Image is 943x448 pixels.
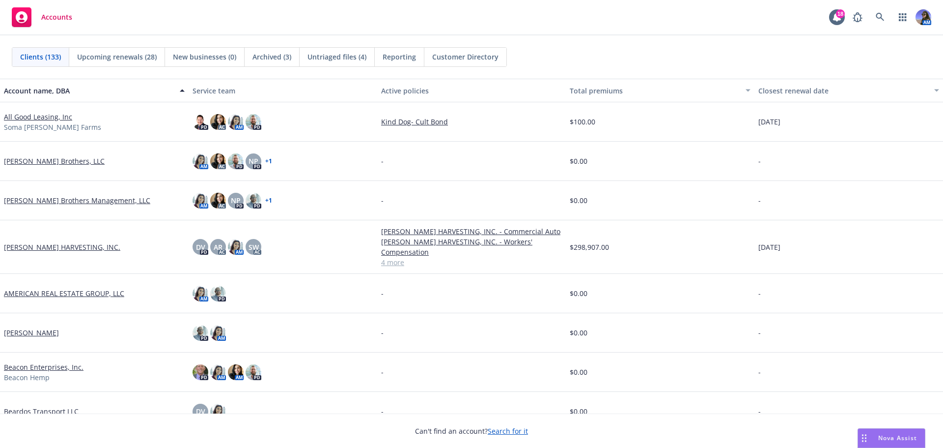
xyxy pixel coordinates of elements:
[754,79,943,102] button: Closest renewal date
[893,7,913,27] a: Switch app
[377,79,566,102] button: Active policies
[758,195,761,206] span: -
[758,117,780,127] span: [DATE]
[249,156,258,166] span: NP
[381,195,384,206] span: -
[570,367,587,377] span: $0.00
[432,52,499,62] span: Customer Directory
[570,195,587,206] span: $0.00
[20,52,61,62] span: Clients (133)
[570,406,587,417] span: $0.00
[4,86,174,96] div: Account name, DBA
[570,288,587,299] span: $0.00
[488,426,528,436] a: Search for it
[77,52,157,62] span: Upcoming renewals (28)
[4,242,120,252] a: [PERSON_NAME] HARVESTING, INC.
[570,156,587,166] span: $0.00
[210,404,226,419] img: photo
[246,193,261,209] img: photo
[210,286,226,301] img: photo
[758,156,761,166] span: -
[758,242,780,252] span: [DATE]
[878,434,917,442] span: Nova Assist
[173,52,236,62] span: New businesses (0)
[210,193,226,209] img: photo
[758,288,761,299] span: -
[570,242,609,252] span: $298,907.00
[381,226,562,237] a: [PERSON_NAME] HARVESTING, INC. - Commercial Auto
[381,328,384,338] span: -
[915,9,931,25] img: photo
[4,362,83,372] a: Beacon Enterprises, Inc.
[566,79,754,102] button: Total premiums
[836,9,845,18] div: 18
[4,156,105,166] a: [PERSON_NAME] Brothers, LLC
[8,3,76,31] a: Accounts
[228,153,244,169] img: photo
[265,158,272,164] a: + 1
[381,257,562,268] a: 4 more
[252,52,291,62] span: Archived (3)
[4,122,101,132] span: Soma [PERSON_NAME] Farms
[214,242,222,252] span: AR
[246,114,261,130] img: photo
[383,52,416,62] span: Reporting
[210,325,226,341] img: photo
[415,426,528,436] span: Can't find an account?
[249,242,259,252] span: SW
[189,79,377,102] button: Service team
[41,13,72,21] span: Accounts
[196,242,205,252] span: DV
[858,429,870,448] div: Drag to move
[231,195,241,206] span: NP
[381,406,384,417] span: -
[758,86,928,96] div: Closest renewal date
[193,153,208,169] img: photo
[381,288,384,299] span: -
[381,367,384,377] span: -
[265,198,272,204] a: + 1
[193,86,373,96] div: Service team
[758,367,761,377] span: -
[4,328,59,338] a: [PERSON_NAME]
[570,328,587,338] span: $0.00
[210,114,226,130] img: photo
[381,117,562,127] a: Kind Dog- Cult Bond
[758,328,761,338] span: -
[381,237,562,257] a: [PERSON_NAME] HARVESTING, INC. - Workers' Compensation
[381,86,562,96] div: Active policies
[570,86,740,96] div: Total premiums
[193,193,208,209] img: photo
[758,406,761,417] span: -
[246,364,261,380] img: photo
[848,7,867,27] a: Report a Bug
[196,406,205,417] span: DV
[858,428,925,448] button: Nova Assist
[210,153,226,169] img: photo
[193,325,208,341] img: photo
[193,364,208,380] img: photo
[4,112,72,122] a: All Good Leasing, Inc
[307,52,366,62] span: Untriaged files (4)
[870,7,890,27] a: Search
[4,406,79,417] a: Beardos Transport LLC
[228,239,244,255] img: photo
[381,156,384,166] span: -
[228,364,244,380] img: photo
[4,372,50,383] span: Beacon Hemp
[210,364,226,380] img: photo
[228,114,244,130] img: photo
[570,117,595,127] span: $100.00
[193,286,208,301] img: photo
[193,114,208,130] img: photo
[4,288,124,299] a: AMERICAN REAL ESTATE GROUP, LLC
[4,195,150,206] a: [PERSON_NAME] Brothers Management, LLC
